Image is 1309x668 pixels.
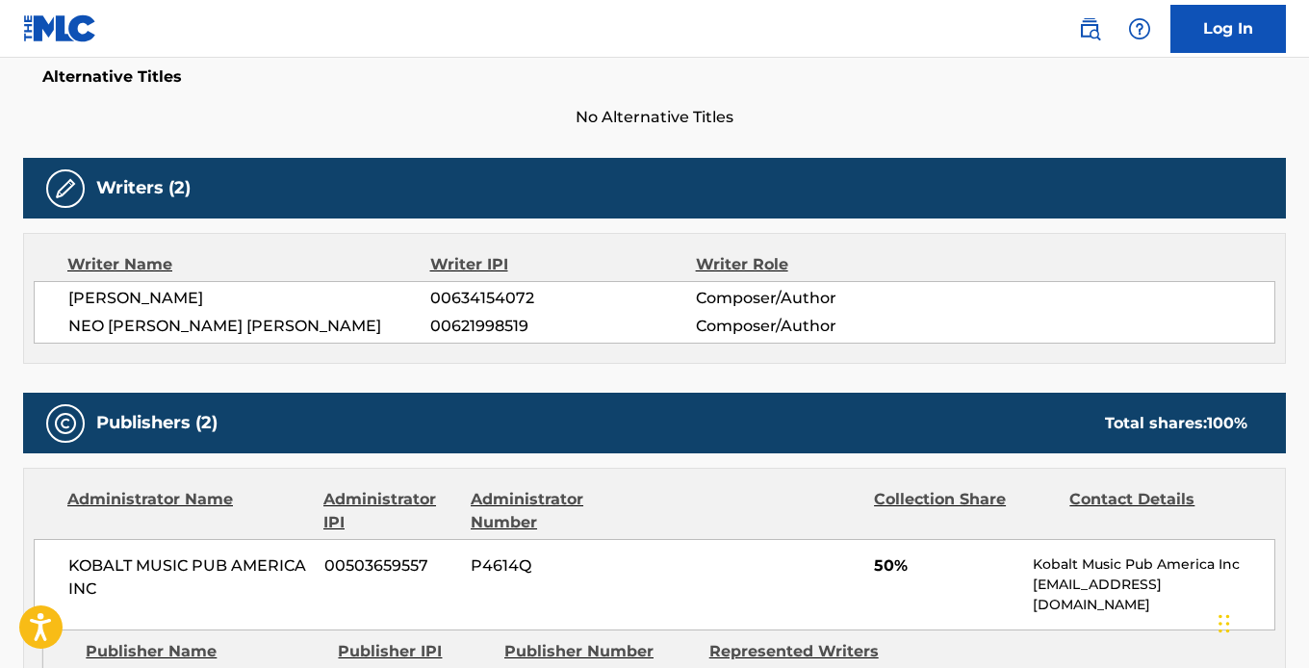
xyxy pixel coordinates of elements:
div: Administrator Name [67,488,309,534]
img: search [1078,17,1101,40]
img: Publishers [54,412,77,435]
span: 00503659557 [324,554,457,578]
div: Drag [1219,595,1230,653]
div: Collection Share [874,488,1055,534]
div: Help [1120,10,1159,48]
span: NEO [PERSON_NAME] [PERSON_NAME] [68,315,430,338]
div: Publisher Name [86,640,323,663]
h5: Alternative Titles [42,67,1267,87]
h5: Writers (2) [96,177,191,199]
div: Writer Role [696,253,937,276]
span: [PERSON_NAME] [68,287,430,310]
div: Publisher Number [504,640,695,663]
p: Kobalt Music Pub America Inc [1033,554,1274,575]
span: P4614Q [471,554,652,578]
a: Public Search [1070,10,1109,48]
iframe: Chat Widget [1213,576,1309,668]
div: Total shares: [1105,412,1247,435]
p: [EMAIL_ADDRESS][DOMAIN_NAME] [1033,575,1274,615]
div: Publisher IPI [338,640,490,663]
img: MLC Logo [23,14,97,42]
span: KOBALT MUSIC PUB AMERICA INC [68,554,310,601]
span: 50% [874,554,1018,578]
img: Writers [54,177,77,200]
span: No Alternative Titles [23,106,1286,129]
span: Composer/Author [696,315,937,338]
span: 00634154072 [430,287,696,310]
span: Composer/Author [696,287,937,310]
div: Contact Details [1069,488,1250,534]
a: Log In [1170,5,1286,53]
div: Writer Name [67,253,430,276]
div: Represented Writers [709,640,900,663]
div: Administrator Number [471,488,652,534]
img: help [1128,17,1151,40]
div: Writer IPI [430,253,696,276]
div: Administrator IPI [323,488,456,534]
h5: Publishers (2) [96,412,218,434]
span: 100 % [1207,414,1247,432]
span: 00621998519 [430,315,696,338]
